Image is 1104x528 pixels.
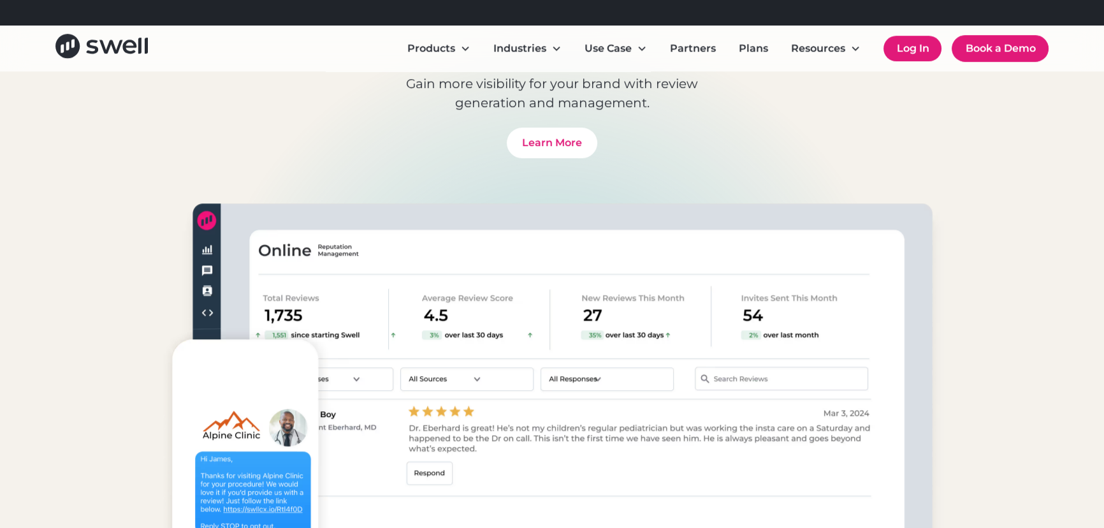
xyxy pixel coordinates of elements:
[952,35,1049,62] a: Book a Demo
[55,34,148,62] a: home
[781,36,871,61] div: Resources
[483,36,572,61] div: Industries
[729,36,778,61] a: Plans
[507,128,597,158] a: Learn More
[660,36,726,61] a: Partners
[493,41,546,56] div: Industries
[883,36,941,61] a: Log In
[407,41,455,56] div: Products
[886,390,1104,528] iframe: Chat Widget
[791,41,845,56] div: Resources
[574,36,657,61] div: Use Case
[585,41,632,56] div: Use Case
[397,36,481,61] div: Products
[374,74,730,112] p: Gain more visibility for your brand with review generation and management.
